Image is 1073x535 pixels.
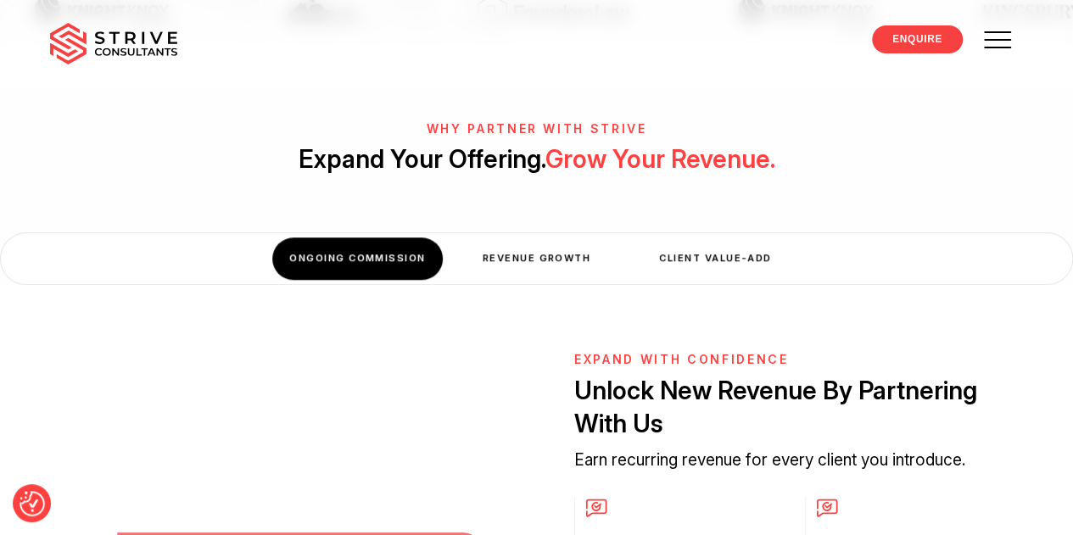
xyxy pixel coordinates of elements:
h2: Unlock New Revenue By Partnering With Us [574,374,1036,441]
h6: Expand With Confidence [574,353,1036,367]
img: Revisit consent button [20,491,45,516]
div: Client Value-Add [630,237,801,279]
button: Consent Preferences [20,491,45,516]
p: Earn recurring revenue for every client you introduce. [574,447,1036,473]
div: Ongoing Commission [272,237,443,279]
span: Grow Your Revenue. [545,144,775,174]
img: main-logo.svg [50,23,177,65]
a: ENQUIRE [872,25,963,53]
div: Revenue Growth [451,237,622,279]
